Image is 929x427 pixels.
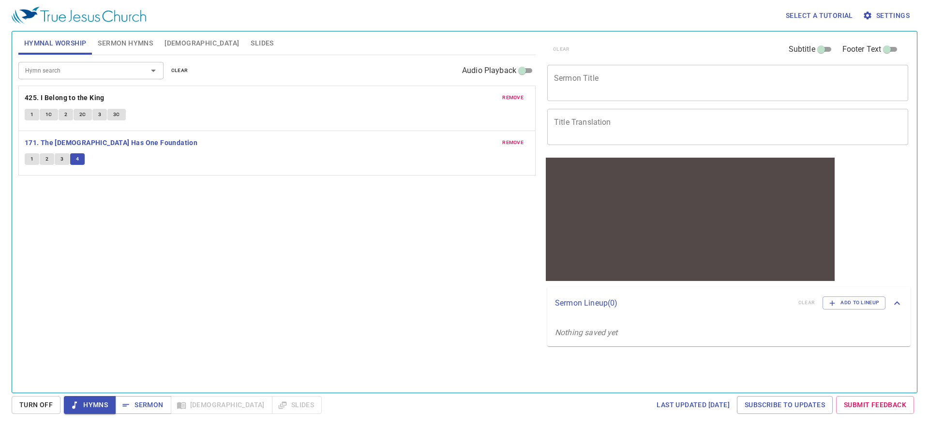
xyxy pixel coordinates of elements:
span: 1C [45,110,52,119]
span: Sermon [123,399,163,411]
button: Turn Off [12,396,60,414]
span: Slides [251,37,273,49]
button: clear [165,65,194,76]
span: 4 [76,155,79,163]
img: True Jesus Church [12,7,146,24]
span: Settings [865,10,910,22]
button: Sermon [115,396,171,414]
button: 1 [25,109,39,120]
span: Last updated [DATE] [657,399,730,411]
button: 2 [59,109,73,120]
button: 2 [40,153,54,165]
button: 1C [40,109,58,120]
div: Sermon Lineup(0)clearAdd to Lineup [547,287,911,319]
span: Audio Playback [462,65,516,76]
button: 425. I Belong to the King [25,92,106,104]
button: Hymns [64,396,116,414]
span: remove [502,93,524,102]
span: Footer Text [842,44,882,55]
span: 2C [79,110,86,119]
button: remove [496,92,529,103]
button: Open [147,64,160,77]
span: Sermon Hymns [98,37,153,49]
button: 3 [92,109,107,120]
span: clear [171,66,188,75]
button: Select a tutorial [782,7,857,25]
span: 3 [98,110,101,119]
span: Submit Feedback [844,399,906,411]
span: 3C [113,110,120,119]
a: Subscribe to Updates [737,396,833,414]
span: remove [502,138,524,147]
span: Subtitle [789,44,815,55]
span: Hymnal Worship [24,37,87,49]
span: 2 [45,155,48,163]
iframe: from-child [543,155,837,283]
span: Select a tutorial [786,10,853,22]
span: 1 [30,155,33,163]
button: 1 [25,153,39,165]
i: Nothing saved yet [555,328,618,337]
b: 171. The [DEMOGRAPHIC_DATA] Has One Foundation [25,137,197,149]
button: 2C [74,109,92,120]
span: 1 [30,110,33,119]
a: Last updated [DATE] [653,396,734,414]
span: 2 [64,110,67,119]
a: Submit Feedback [836,396,914,414]
button: Settings [861,7,914,25]
span: Hymns [72,399,108,411]
p: Sermon Lineup ( 0 ) [555,297,791,309]
button: 3 [55,153,69,165]
button: 4 [70,153,85,165]
span: Turn Off [19,399,53,411]
span: [DEMOGRAPHIC_DATA] [165,37,239,49]
button: 171. The [DEMOGRAPHIC_DATA] Has One Foundation [25,137,199,149]
span: Add to Lineup [829,298,879,307]
b: 425. I Belong to the King [25,92,105,104]
button: Add to Lineup [823,296,885,309]
button: remove [496,137,529,148]
button: 3C [107,109,126,120]
span: 3 [60,155,63,163]
span: Subscribe to Updates [745,399,825,411]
